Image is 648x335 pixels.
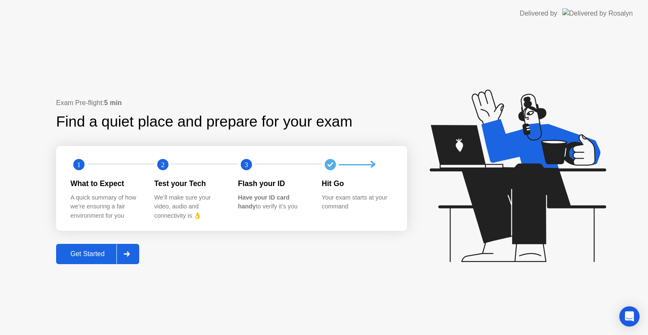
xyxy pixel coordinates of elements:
div: Hit Go [322,178,392,189]
text: 3 [245,161,248,169]
text: 2 [161,161,164,169]
div: Your exam starts at your command [322,193,392,211]
div: Delivered by [520,8,557,19]
div: Get Started [59,250,116,258]
div: Find a quiet place and prepare for your exam [56,111,354,133]
b: Have your ID card handy [238,194,289,210]
img: Delivered by Rosalyn [562,8,633,18]
div: Test your Tech [154,178,225,189]
div: Open Intercom Messenger [619,306,640,327]
div: We’ll make sure your video, audio and connectivity is 👌 [154,193,225,221]
div: to verify it’s you [238,193,308,211]
div: Flash your ID [238,178,308,189]
div: Exam Pre-flight: [56,98,407,108]
div: What to Expect [70,178,141,189]
button: Get Started [56,244,139,264]
text: 1 [77,161,81,169]
div: A quick summary of how we’re ensuring a fair environment for you [70,193,141,221]
b: 5 min [104,99,122,106]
